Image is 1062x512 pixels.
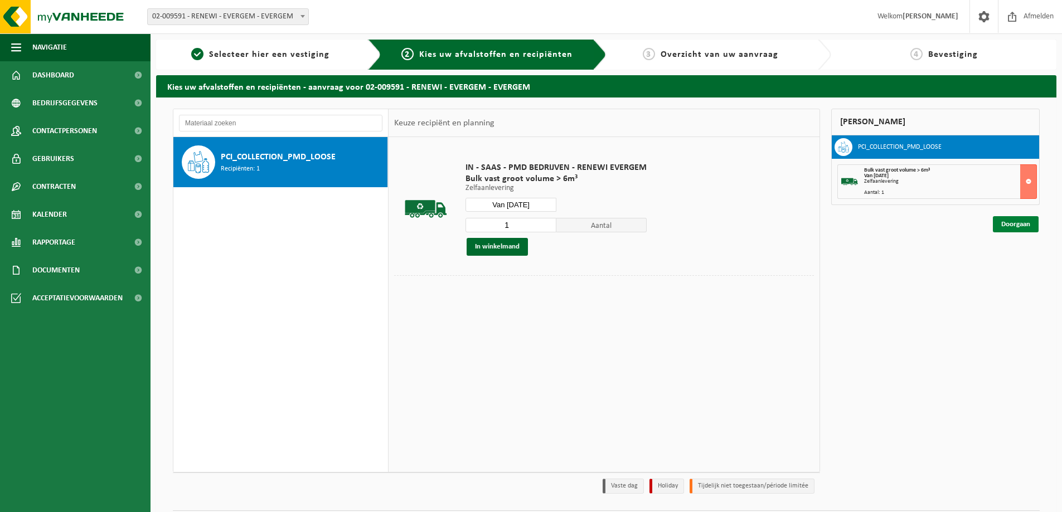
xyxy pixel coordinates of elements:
[179,115,382,131] input: Materiaal zoeken
[465,198,556,212] input: Selecteer datum
[603,479,644,494] li: Vaste dag
[556,218,647,232] span: Aantal
[148,9,308,25] span: 02-009591 - RENEWI - EVERGEM - EVERGEM
[32,117,97,145] span: Contactpersonen
[993,216,1039,232] a: Doorgaan
[32,173,76,201] span: Contracten
[32,228,75,256] span: Rapportage
[173,137,388,187] button: PCI_COLLECTION_PMD_LOOSE Recipiënten: 1
[643,48,655,60] span: 3
[690,479,814,494] li: Tijdelijk niet toegestaan/période limitée
[465,184,647,192] p: Zelfaanlevering
[858,138,942,156] h3: PCI_COLLECTION_PMD_LOOSE
[32,284,123,312] span: Acceptatievoorwaarden
[156,75,1056,97] h2: Kies uw afvalstoffen en recipiënten - aanvraag voor 02-009591 - RENEWI - EVERGEM - EVERGEM
[221,164,260,174] span: Recipiënten: 1
[864,179,1036,184] div: Zelfaanlevering
[32,33,67,61] span: Navigatie
[147,8,309,25] span: 02-009591 - RENEWI - EVERGEM - EVERGEM
[864,190,1036,196] div: Aantal: 1
[928,50,978,59] span: Bevestiging
[661,50,778,59] span: Overzicht van uw aanvraag
[864,167,930,173] span: Bulk vast groot volume > 6m³
[465,162,647,173] span: IN - SAAS - PMD BEDRIJVEN - RENEWI EVERGEM
[864,173,889,179] strong: Van [DATE]
[831,109,1040,135] div: [PERSON_NAME]
[162,48,359,61] a: 1Selecteer hier een vestiging
[419,50,573,59] span: Kies uw afvalstoffen en recipiënten
[401,48,414,60] span: 2
[32,89,98,117] span: Bedrijfsgegevens
[209,50,329,59] span: Selecteer hier een vestiging
[910,48,923,60] span: 4
[32,145,74,173] span: Gebruikers
[32,201,67,228] span: Kalender
[465,173,647,184] span: Bulk vast groot volume > 6m³
[649,479,684,494] li: Holiday
[32,256,80,284] span: Documenten
[389,109,500,137] div: Keuze recipiënt en planning
[467,238,528,256] button: In winkelmand
[191,48,203,60] span: 1
[32,61,74,89] span: Dashboard
[903,12,958,21] strong: [PERSON_NAME]
[221,150,336,164] span: PCI_COLLECTION_PMD_LOOSE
